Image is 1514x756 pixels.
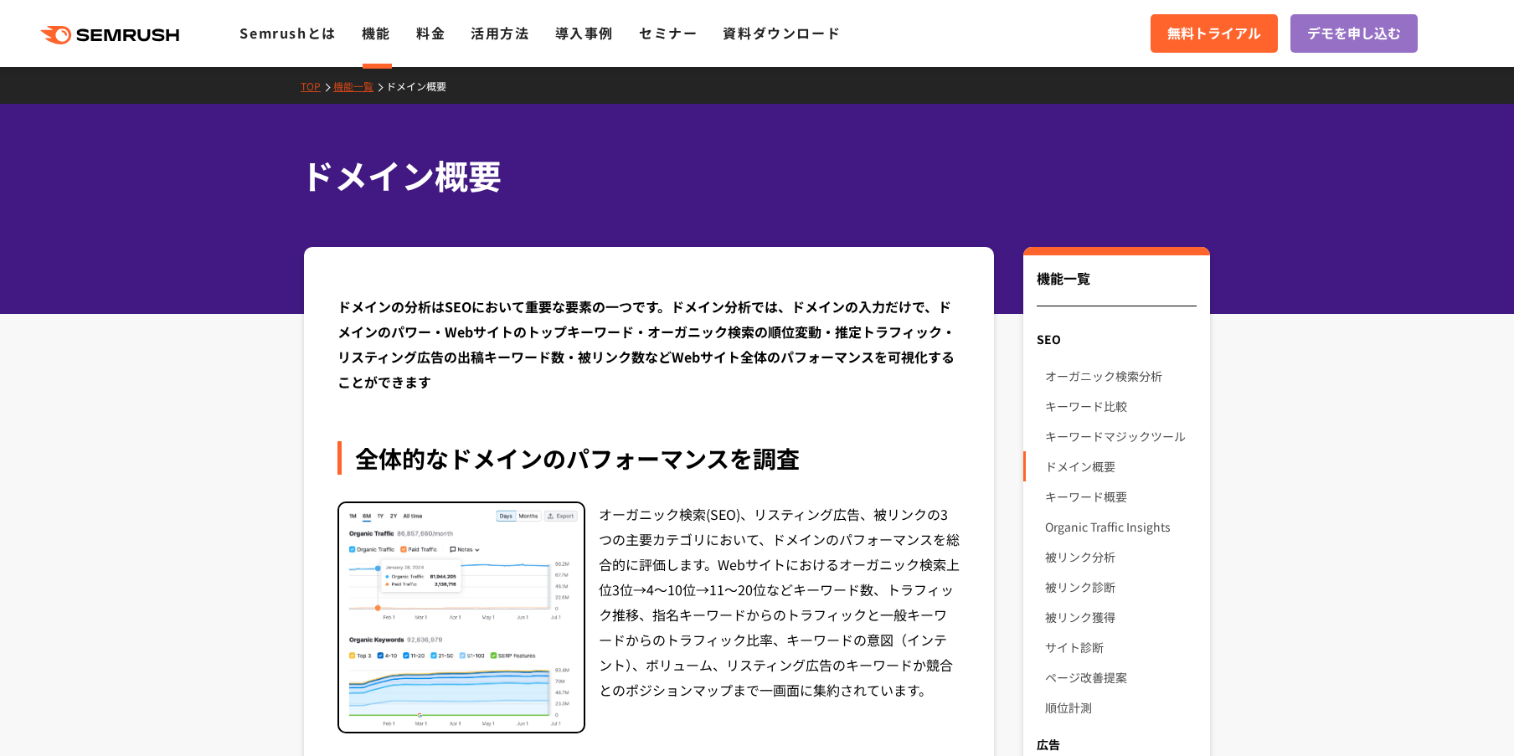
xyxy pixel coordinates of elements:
[599,501,960,734] div: オーガニック検索(SEO)、リスティング広告、被リンクの3つの主要カテゴリにおいて、ドメインのパフォーマンスを総合的に評価します。Webサイトにおけるオーガニック検索上位3位→4～10位→11～...
[337,294,960,394] div: ドメインの分析はSEOにおいて重要な要素の一つです。ドメイン分析では、ドメインの入力だけで、ドメインのパワー・Webサイトのトップキーワード・オーガニック検索の順位変動・推定トラフィック・リステ...
[1045,361,1197,391] a: オーガニック検索分析
[301,79,333,93] a: TOP
[333,79,386,93] a: 機能一覧
[339,503,584,733] img: 全体的なドメインのパフォーマンスを調査
[1045,692,1197,723] a: 順位計測
[555,23,614,43] a: 導入事例
[639,23,698,43] a: セミナー
[1045,572,1197,602] a: 被リンク診断
[1045,421,1197,451] a: キーワードマジックツール
[723,23,841,43] a: 資料ダウンロード
[1307,23,1401,44] span: デモを申し込む
[1045,662,1197,692] a: ページ改善提案
[416,23,445,43] a: 料金
[1045,481,1197,512] a: キーワード概要
[1045,391,1197,421] a: キーワード比較
[337,441,960,475] div: 全体的なドメインのパフォーマンスを調査
[301,151,1197,200] h1: ドメイン概要
[1290,14,1418,53] a: デモを申し込む
[1045,451,1197,481] a: ドメイン概要
[1151,14,1278,53] a: 無料トライアル
[1167,23,1261,44] span: 無料トライアル
[1023,324,1210,354] div: SEO
[386,79,459,93] a: ドメイン概要
[1037,268,1197,306] div: 機能一覧
[1045,602,1197,632] a: 被リンク獲得
[239,23,336,43] a: Semrushとは
[1045,632,1197,662] a: サイト診断
[1045,542,1197,572] a: 被リンク分析
[1045,512,1197,542] a: Organic Traffic Insights
[362,23,391,43] a: 機能
[471,23,529,43] a: 活用方法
